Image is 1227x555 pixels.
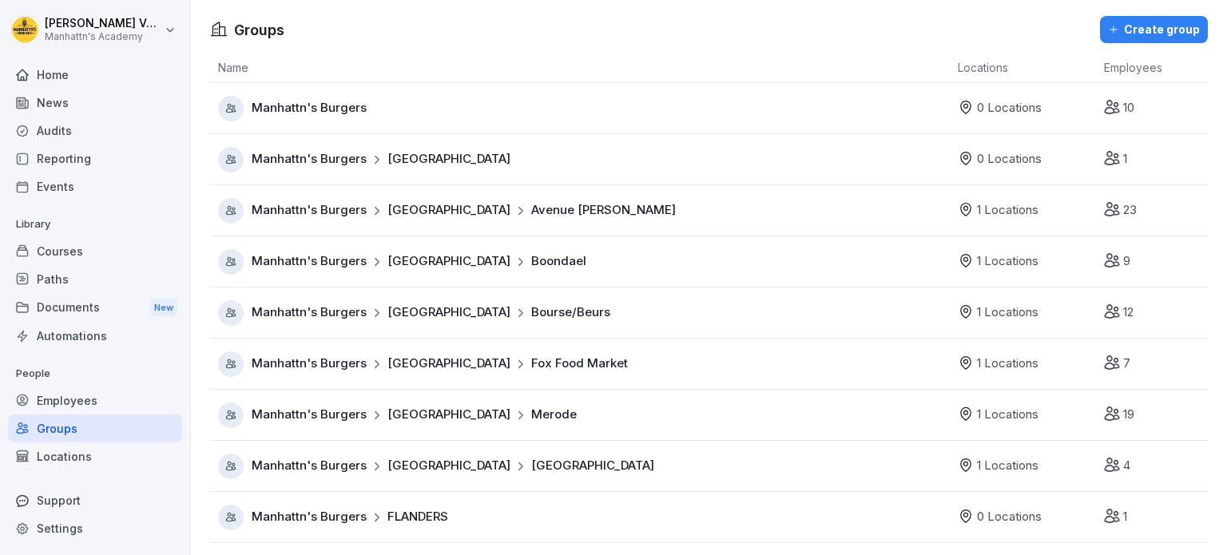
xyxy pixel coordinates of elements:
[977,303,1038,322] p: 1 Locations
[8,172,182,200] a: Events
[8,237,182,265] a: Courses
[218,351,950,377] a: Manhattn's Burgers[GEOGRAPHIC_DATA]Fox Food Market
[977,150,1042,168] p: 0 Locations
[531,457,654,475] span: [GEOGRAPHIC_DATA]
[252,457,367,475] span: Manhattn's Burgers
[531,355,628,373] span: Fox Food Market
[252,508,367,526] span: Manhattn's Burgers
[8,486,182,514] div: Support
[977,355,1038,373] p: 1 Locations
[1123,201,1137,220] p: 23
[8,145,182,172] a: Reporting
[210,53,950,83] th: Name
[234,19,284,41] h1: Groups
[218,300,950,326] a: Manhattn's Burgers[GEOGRAPHIC_DATA]Bourse/Beurs
[252,252,367,271] span: Manhattn's Burgers
[387,201,510,220] span: [GEOGRAPHIC_DATA]
[252,201,367,220] span: Manhattn's Burgers
[977,508,1042,526] p: 0 Locations
[8,514,182,542] a: Settings
[8,442,182,470] a: Locations
[218,198,950,224] a: Manhattn's Burgers[GEOGRAPHIC_DATA]Avenue [PERSON_NAME]
[387,457,510,475] span: [GEOGRAPHIC_DATA]
[218,96,950,121] a: Manhattn's Burgers
[252,303,367,322] span: Manhattn's Burgers
[950,53,1096,83] th: Locations
[45,17,161,30] p: [PERSON_NAME] Vanderbeken
[218,454,950,479] a: Manhattn's Burgers[GEOGRAPHIC_DATA][GEOGRAPHIC_DATA]
[45,31,161,42] p: Manhattn's Academy
[1123,303,1134,322] p: 12
[8,293,182,323] div: Documents
[387,150,510,168] span: [GEOGRAPHIC_DATA]
[387,355,510,373] span: [GEOGRAPHIC_DATA]
[531,406,577,424] span: Merode
[387,303,510,322] span: [GEOGRAPHIC_DATA]
[531,303,610,322] span: Bourse/Beurs
[218,402,950,428] a: Manhattn's Burgers[GEOGRAPHIC_DATA]Merode
[1123,99,1134,117] p: 10
[387,406,510,424] span: [GEOGRAPHIC_DATA]
[218,147,950,172] a: Manhattn's Burgers[GEOGRAPHIC_DATA]
[387,252,510,271] span: [GEOGRAPHIC_DATA]
[8,212,182,237] p: Library
[8,361,182,387] p: People
[977,201,1038,220] p: 1 Locations
[218,505,950,530] a: Manhattn's BurgersFLANDERS
[218,249,950,275] a: Manhattn's Burgers[GEOGRAPHIC_DATA]Boondael
[1108,21,1200,38] div: Create group
[8,322,182,350] a: Automations
[252,99,367,117] span: Manhattn's Burgers
[1123,508,1127,526] p: 1
[8,89,182,117] a: News
[1123,150,1127,168] p: 1
[1123,406,1134,424] p: 19
[977,406,1038,424] p: 1 Locations
[8,414,182,442] a: Groups
[252,355,367,373] span: Manhattn's Burgers
[150,299,177,317] div: New
[977,99,1042,117] p: 0 Locations
[977,457,1038,475] p: 1 Locations
[1123,355,1130,373] p: 7
[252,150,367,168] span: Manhattn's Burgers
[8,117,182,145] a: Audits
[1096,53,1208,83] th: Employees
[252,406,367,424] span: Manhattn's Burgers
[531,201,676,220] span: Avenue [PERSON_NAME]
[8,265,182,293] a: Paths
[8,293,182,323] a: DocumentsNew
[531,252,586,271] span: Boondael
[977,252,1038,271] p: 1 Locations
[1123,457,1130,475] p: 4
[1100,16,1208,43] button: Create group
[387,508,448,526] span: FLANDERS
[1123,252,1130,271] p: 9
[8,387,182,414] a: Employees
[8,61,182,89] a: Home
